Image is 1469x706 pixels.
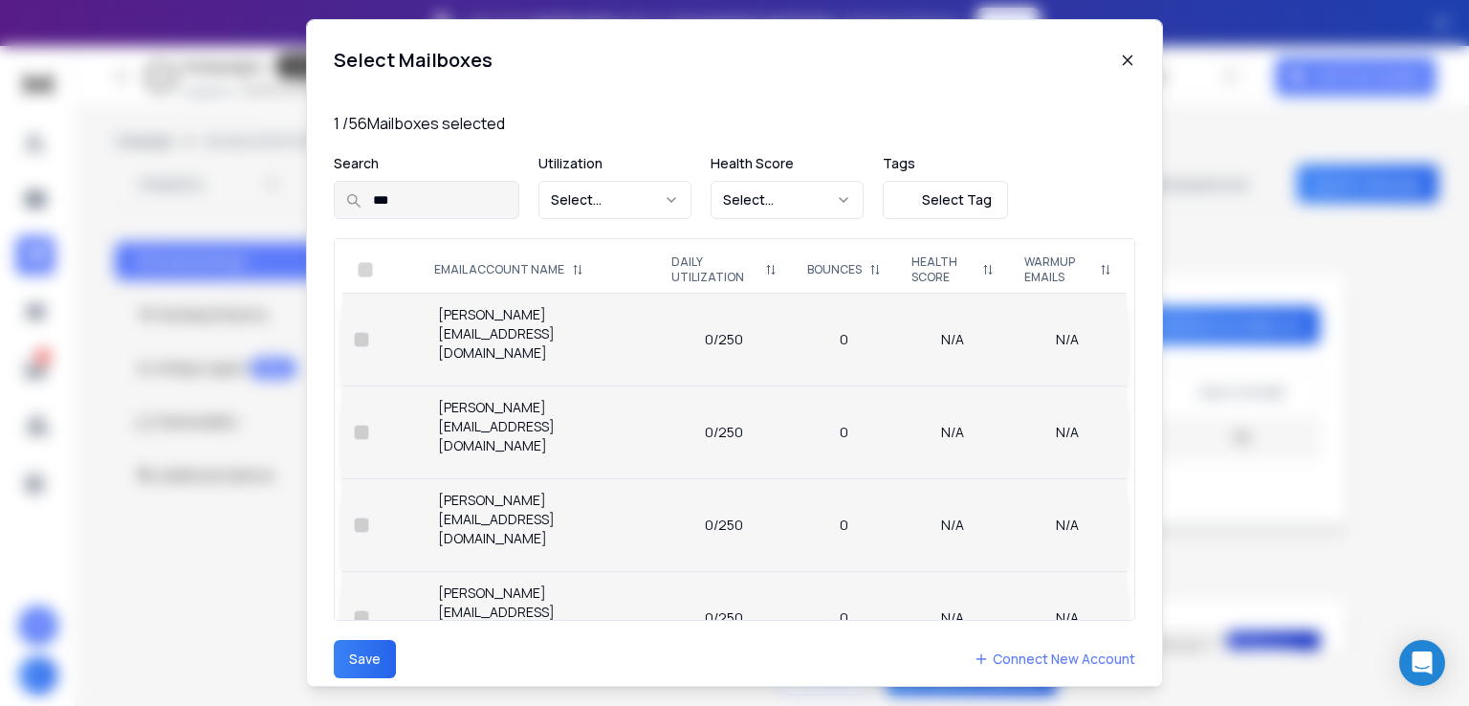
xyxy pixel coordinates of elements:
[883,154,1008,173] p: Tags
[538,181,691,219] button: Select...
[334,154,519,173] p: Search
[1399,640,1445,686] div: Open Intercom Messenger
[334,112,1135,135] p: 1 / 56 Mailboxes selected
[911,254,974,285] p: HEALTH SCORE
[883,181,1008,219] button: Select Tag
[1024,254,1092,285] p: WARMUP EMAILS
[538,154,691,173] p: Utilization
[671,254,757,285] p: DAILY UTILIZATION
[711,154,864,173] p: Health Score
[711,181,864,219] button: Select...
